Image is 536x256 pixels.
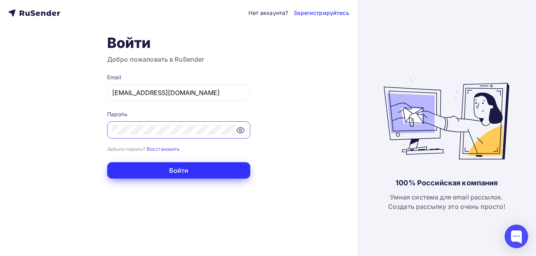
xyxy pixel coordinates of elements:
input: Укажите свой email [112,88,245,97]
div: Пароль [107,110,250,118]
small: Забыли пароль? [107,146,145,152]
a: Восстановить [147,145,180,152]
h1: Войти [107,34,250,51]
h3: Добро пожаловать в RuSender [107,55,250,64]
small: Восстановить [147,146,180,152]
div: Email [107,73,250,81]
div: 100% Российская компания [396,178,498,188]
a: Зарегистрируйтесь [294,9,349,17]
div: Умная система для email рассылок. Создать рассылку это очень просто! [388,192,505,211]
div: Нет аккаунта? [248,9,288,17]
button: Войти [107,162,250,179]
